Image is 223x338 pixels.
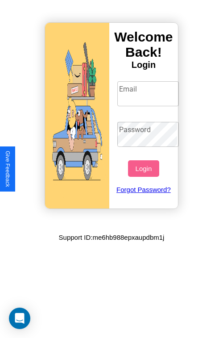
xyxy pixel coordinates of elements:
[113,177,175,202] a: Forgot Password?
[4,151,11,187] div: Give Feedback
[45,23,109,209] img: gif
[109,60,178,70] h4: Login
[59,231,165,243] p: Support ID: me6hb988epxaupdbm1j
[109,29,178,60] h3: Welcome Back!
[9,308,30,329] div: Open Intercom Messenger
[128,160,159,177] button: Login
